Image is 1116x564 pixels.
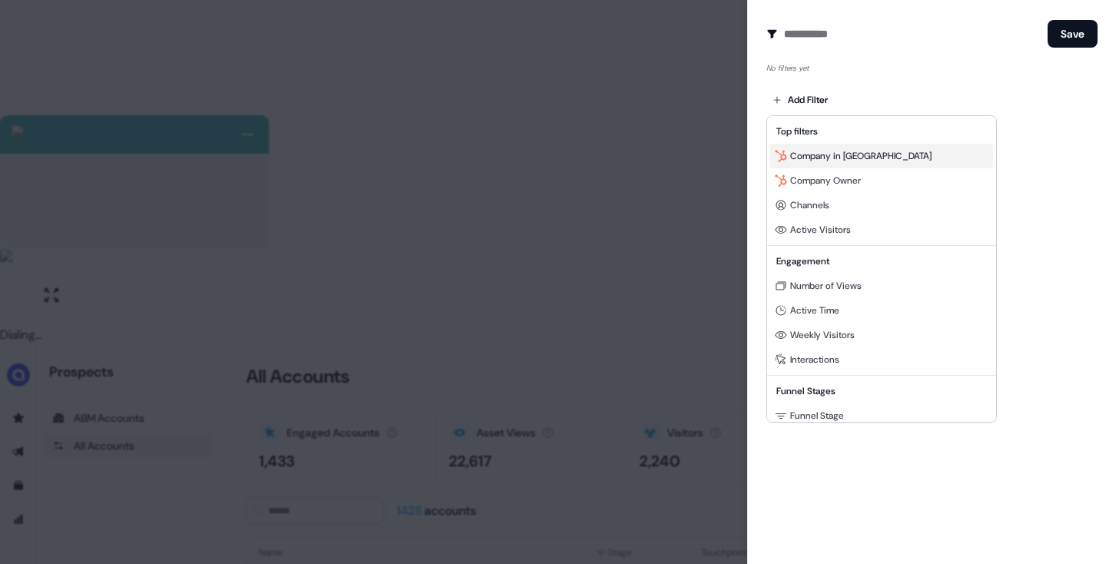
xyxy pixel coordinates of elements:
span: Active Visitors [790,224,851,236]
div: Funnel Stages [770,379,993,403]
span: Funnel Stage [790,410,844,422]
span: Interactions [790,353,839,366]
div: Top filters [770,119,993,144]
span: Active Time [790,304,839,317]
span: Channels [790,199,829,211]
span: Company in [GEOGRAPHIC_DATA] [790,150,932,162]
div: Engagement [770,249,993,274]
span: Company Owner [790,174,861,187]
span: Number of Views [790,280,862,292]
div: Add Filter [766,115,997,423]
span: Weekly Visitors [790,329,855,341]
